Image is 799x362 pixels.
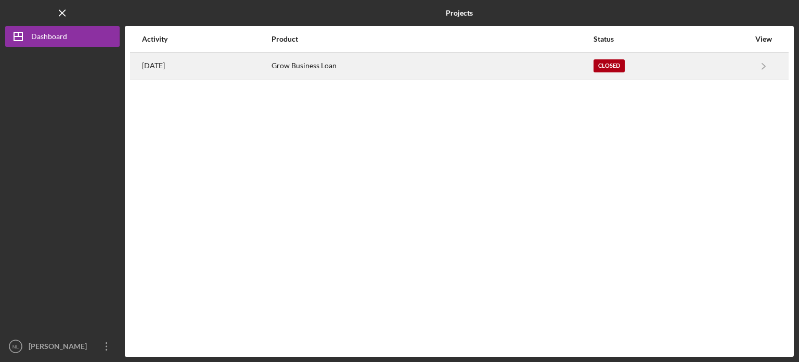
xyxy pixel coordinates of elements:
div: [PERSON_NAME] [26,336,94,359]
time: 2024-10-16 14:50 [142,61,165,70]
div: Activity [142,35,270,43]
div: Status [594,35,750,43]
button: NL[PERSON_NAME] [5,336,120,357]
text: NL [12,344,19,349]
div: Product [272,35,592,43]
div: View [751,35,777,43]
button: Dashboard [5,26,120,47]
b: Projects [446,9,473,17]
div: Closed [594,59,625,72]
div: Grow Business Loan [272,53,592,79]
div: Dashboard [31,26,67,49]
